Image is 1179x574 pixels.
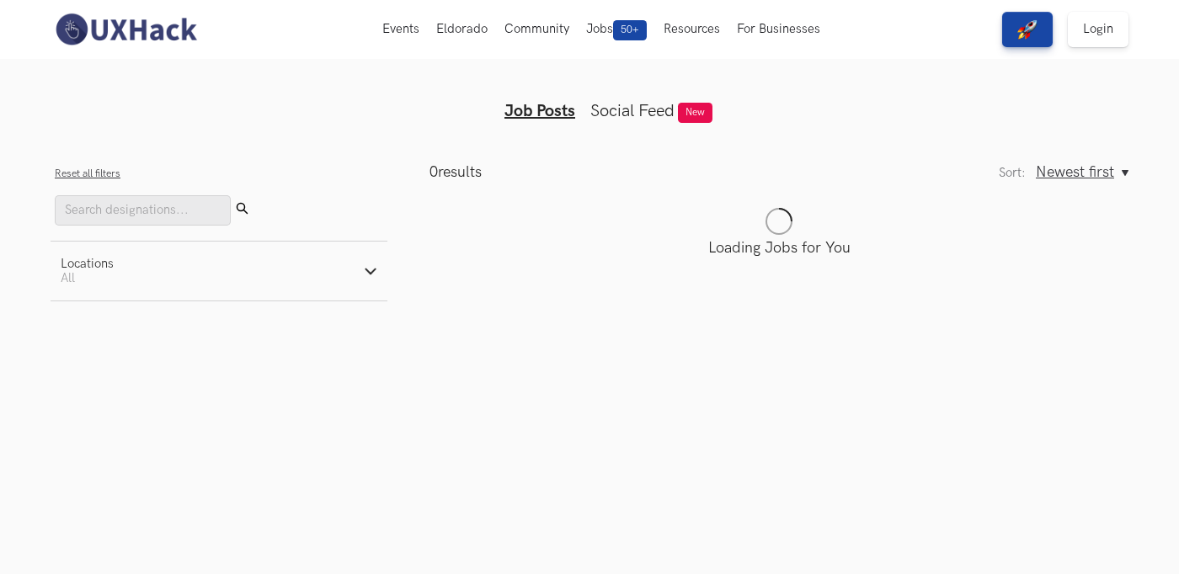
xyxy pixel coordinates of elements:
[1036,163,1128,181] button: Newest first, Sort:
[61,271,75,285] span: All
[51,242,387,300] button: LocationsAll
[55,167,120,180] button: Reset all filters
[678,103,712,123] span: New
[613,20,647,40] span: 50+
[61,257,114,271] div: Locations
[429,163,438,181] span: 0
[1017,19,1038,40] img: rocket
[429,239,1128,257] p: Loading Jobs for You
[1068,12,1128,47] a: Login
[429,163,482,181] p: results
[1036,163,1114,181] span: Newest first
[590,101,675,121] a: Social Feed
[55,195,231,226] input: Search
[504,101,575,121] a: Job Posts
[999,166,1026,180] label: Sort:
[266,74,913,121] ul: Tabs Interface
[51,12,200,47] img: UXHack-logo.png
